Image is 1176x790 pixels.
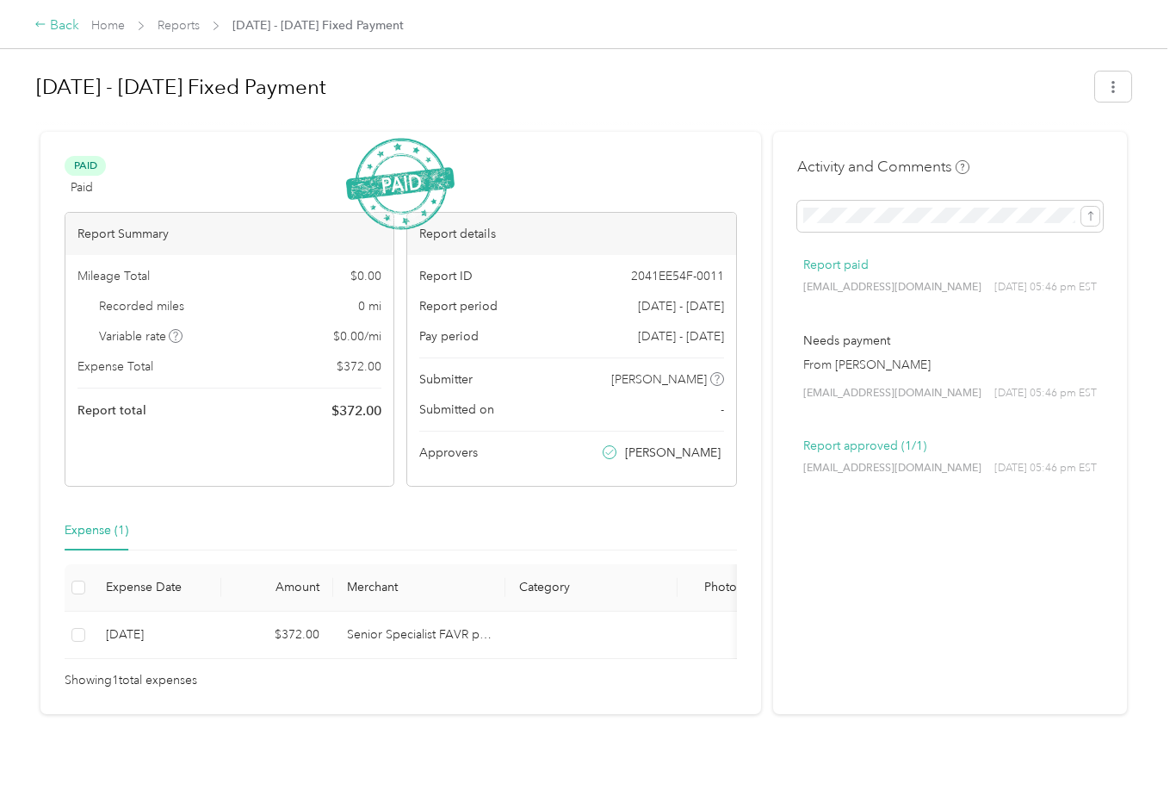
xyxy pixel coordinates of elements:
span: $ 372.00 [331,401,381,421]
th: Merchant [333,564,505,612]
span: Mileage Total [77,267,150,285]
iframe: Everlance-gr Chat Button Frame [1080,694,1176,790]
p: From [PERSON_NAME] [803,356,1097,374]
span: - [721,401,724,419]
th: Category [505,564,678,612]
span: 0 mi [358,297,381,315]
p: Needs payment [803,332,1097,350]
span: Paid [71,178,93,196]
span: [EMAIL_ADDRESS][DOMAIN_NAME] [803,386,981,401]
span: [DATE] - [DATE] [638,297,724,315]
span: [EMAIL_ADDRESS][DOMAIN_NAME] [803,280,981,295]
span: Pay period [419,327,479,345]
span: 2041EE54F-0011 [631,267,724,285]
th: Amount [221,564,333,612]
span: Report total [77,401,146,420]
span: [DATE] 05:46 pm EST [994,461,1097,476]
h4: Activity and Comments [797,156,969,177]
div: Back [34,16,79,36]
span: [DATE] 05:46 pm EST [994,280,1097,295]
td: Senior Specialist FAVR program [333,612,505,659]
span: Report ID [419,267,473,285]
th: Photo [678,564,764,612]
td: 1-21-2025 [92,612,221,659]
span: $ 372.00 [337,358,381,376]
span: [EMAIL_ADDRESS][DOMAIN_NAME] [803,461,981,476]
span: Expense Total [77,358,153,376]
img: PaidStamp [346,138,455,230]
div: Report details [407,213,735,255]
span: [PERSON_NAME] [625,444,721,462]
span: [DATE] 05:46 pm EST [994,386,1097,401]
span: [PERSON_NAME] [611,370,707,389]
a: Reports [158,18,200,33]
span: $ 0.00 / mi [333,327,381,345]
a: Home [91,18,125,33]
span: Variable rate [99,327,183,345]
span: Recorded miles [99,297,184,315]
span: Paid [65,156,106,176]
div: Expense (1) [65,521,128,540]
span: $ 0.00 [350,267,381,285]
p: Report approved (1/1) [803,437,1097,455]
span: Approvers [419,444,478,462]
div: Report Summary [65,213,393,255]
td: $372.00 [221,612,333,659]
span: Submitter [419,370,473,389]
h1: Oct 1 - 31, 2024 Fixed Payment [36,66,1083,108]
span: [DATE] - [DATE] Fixed Payment [232,16,404,34]
span: Report period [419,297,498,315]
span: Submitted on [419,401,494,419]
th: Expense Date [92,564,221,612]
p: Report paid [803,256,1097,274]
span: Showing 1 total expenses [65,671,197,690]
span: [DATE] - [DATE] [638,327,724,345]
